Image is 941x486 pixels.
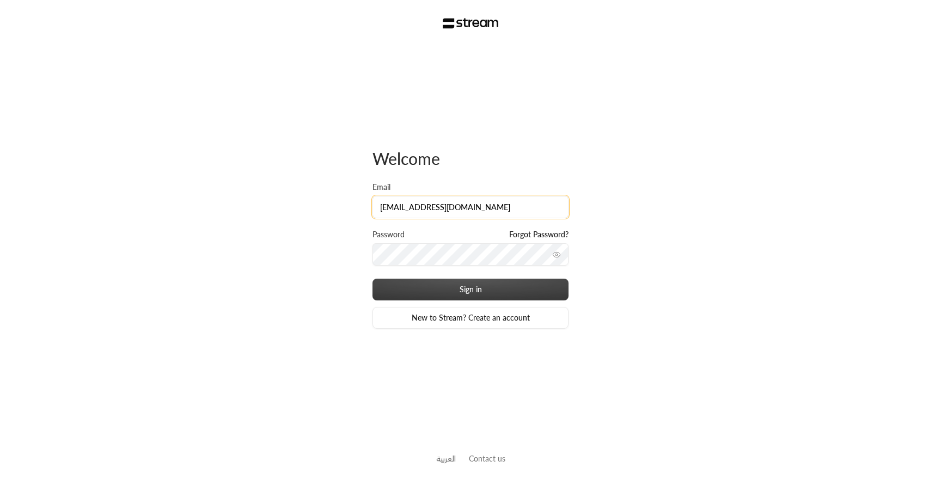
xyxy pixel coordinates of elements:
label: Password [372,229,405,240]
a: Forgot Password? [509,229,569,240]
span: Welcome [372,149,440,168]
a: Contact us [469,454,505,463]
label: Email [372,182,390,193]
img: Stream Logo [443,18,499,29]
a: العربية [436,448,456,469]
button: toggle password visibility [548,246,565,263]
a: New to Stream? Create an account [372,307,569,329]
button: Sign in [372,279,569,300]
button: Contact us [469,453,505,464]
